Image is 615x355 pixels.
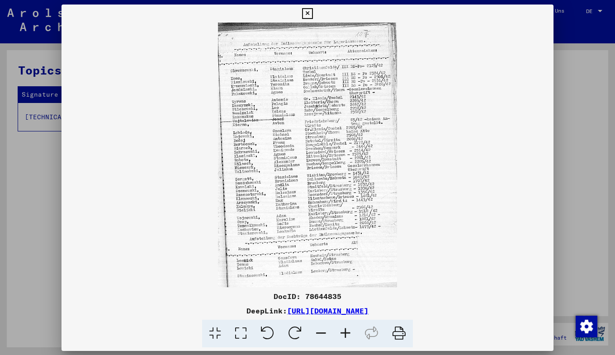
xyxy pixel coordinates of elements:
[61,23,553,287] img: 001.jpg
[61,291,553,302] div: DocID: 78644835
[575,315,597,337] div: Zustimmung ändern
[287,306,369,315] a: [URL][DOMAIN_NAME]
[576,316,597,337] img: Zustimmung ändern
[61,305,553,316] div: DeepLink:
